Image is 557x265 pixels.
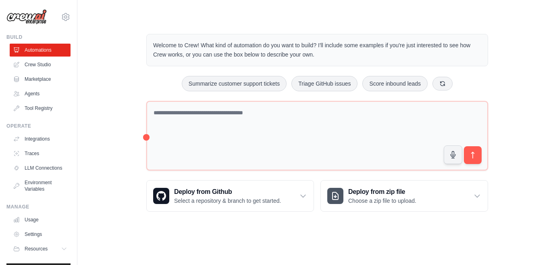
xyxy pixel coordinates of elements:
img: Logo [6,9,47,25]
button: Triage GitHub issues [291,76,357,91]
a: Crew Studio [10,58,71,71]
a: LLM Connections [10,162,71,175]
p: Select a repository & branch to get started. [174,197,281,205]
div: Manage [6,204,71,210]
a: Settings [10,228,71,241]
a: Usage [10,213,71,226]
div: Operate [6,123,71,129]
p: Welcome to Crew! What kind of automation do you want to build? I'll include some examples if you'... [153,41,481,59]
h3: Deploy from Github [174,187,281,197]
p: Choose a zip file to upload. [348,197,416,205]
button: Score inbound leads [362,76,428,91]
a: Agents [10,87,71,100]
a: Integrations [10,132,71,145]
span: Resources [25,246,48,252]
a: Tool Registry [10,102,71,115]
a: Marketplace [10,73,71,86]
a: Automations [10,44,71,57]
a: Traces [10,147,71,160]
h3: Deploy from zip file [348,187,416,197]
button: Resources [10,242,71,255]
a: Environment Variables [10,176,71,196]
div: Build [6,34,71,40]
button: Summarize customer support tickets [182,76,287,91]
